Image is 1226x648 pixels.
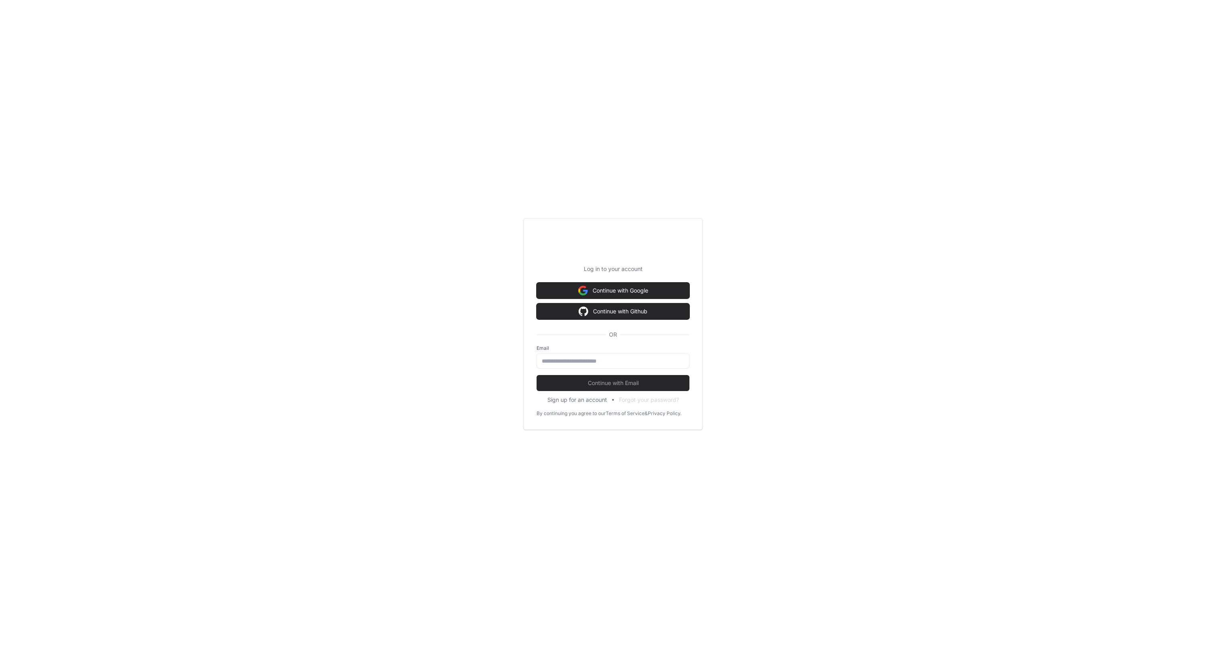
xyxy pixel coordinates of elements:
button: Continue with Email [537,375,689,391]
div: & [645,410,648,417]
button: Forgot your password? [619,396,679,404]
button: Continue with Google [537,283,689,299]
label: Email [537,345,689,351]
span: Continue with Email [537,379,689,387]
p: Log in to your account [537,265,689,273]
span: OR [606,331,620,339]
a: Terms of Service [606,410,645,417]
button: Continue with Github [537,303,689,319]
div: By continuing you agree to our [537,410,606,417]
button: Sign up for an account [547,396,607,404]
img: Sign in with google [578,283,588,299]
img: Sign in with google [579,303,588,319]
a: Privacy Policy. [648,410,681,417]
